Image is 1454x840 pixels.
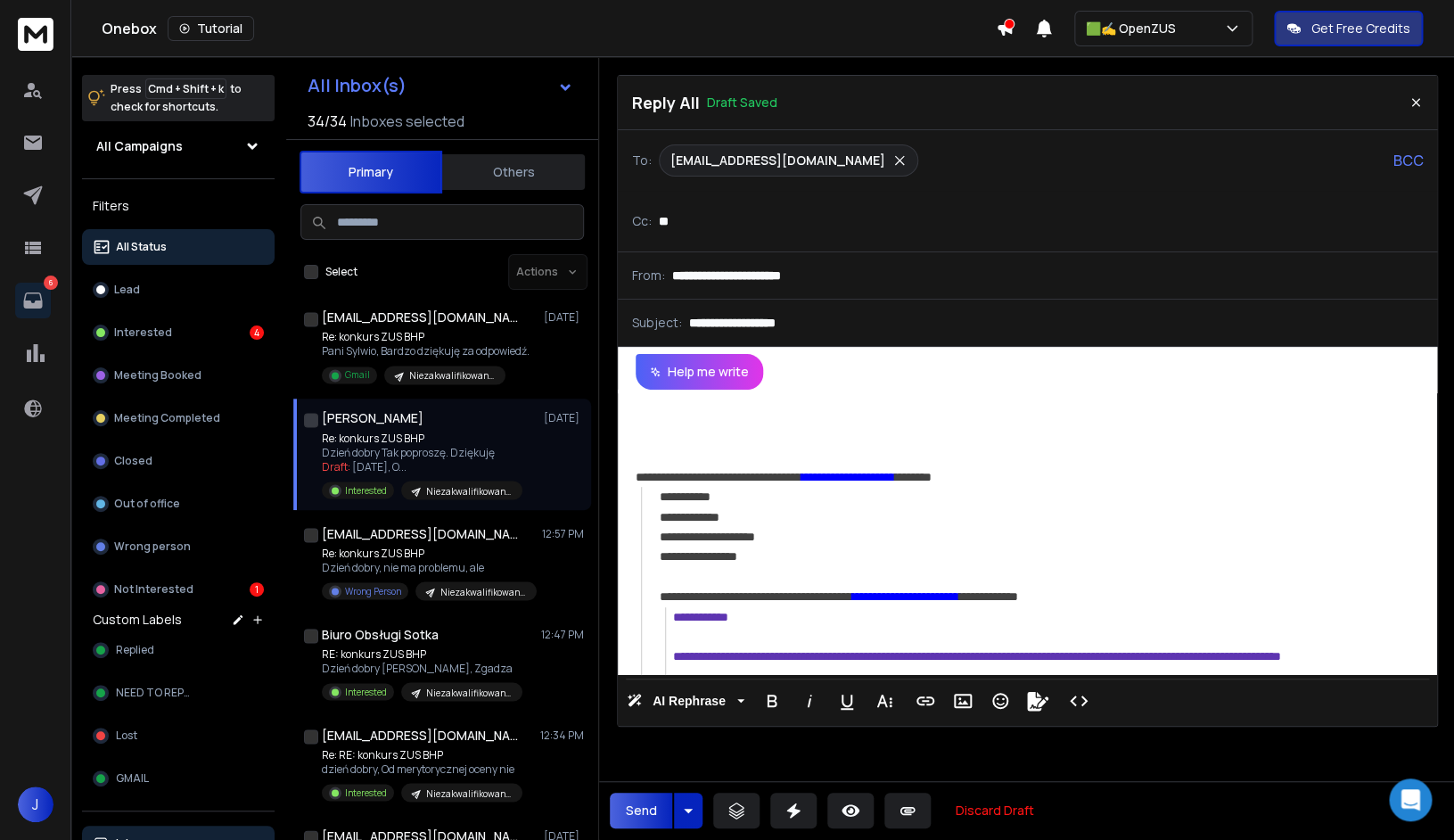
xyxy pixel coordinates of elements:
p: Cc: [632,212,652,230]
div: 1 [250,582,264,597]
button: Wrong person [82,529,275,564]
p: Wrong person [114,539,191,554]
span: 34 / 34 [308,111,347,132]
p: Niezakwalifikowani 2025 [409,369,495,383]
p: Dzień dobry Tak poproszę. Dziękuję [322,445,522,459]
h3: Filters [82,194,275,218]
p: Meeting Completed [114,411,220,425]
p: Dzień dobry [PERSON_NAME], Zgadza [322,661,522,675]
p: Re: konkurs ZUS BHP [322,431,522,445]
p: [EMAIL_ADDRESS][DOMAIN_NAME] [670,152,885,169]
h1: All Campaigns [96,137,183,155]
p: Reply All [632,90,700,115]
p: 🟩✍️ OpenZUS [1086,20,1183,37]
p: dzień dobry, Od merytorycznej oceny nie [322,762,522,776]
button: Tutorial [168,16,254,41]
div: 4 [250,325,264,340]
button: Emoticons [983,683,1017,719]
span: [DATE], O ... [352,458,407,474]
button: Underline (⌘U) [830,683,864,719]
span: Lost [116,729,137,743]
p: BCC [1392,150,1423,171]
button: J [18,786,53,822]
h1: Biuro Obsługi Sotka [322,625,439,643]
p: Wrong Person [345,584,401,597]
button: Out of office [82,486,275,522]
button: Get Free Credits [1274,11,1423,46]
span: Cmd + Shift + k [145,78,226,99]
button: All Status [82,229,275,265]
p: Interested [345,685,387,698]
button: Interested4 [82,315,275,350]
p: Not Interested [114,582,193,597]
p: [DATE] [544,310,584,325]
button: More Text [867,683,901,719]
p: Interested [114,325,172,340]
p: Niezakwalifikowani 2025 [426,484,512,498]
button: Signature [1021,683,1055,719]
p: Re: RE: konkurs ZUS BHP [322,747,522,762]
button: Not Interested1 [82,572,275,607]
p: Subject: [632,314,682,332]
a: 6 [15,283,51,318]
p: Re: konkurs ZUS BHP [322,546,536,560]
h1: [EMAIL_ADDRESS][DOMAIN_NAME] +1 [322,309,518,326]
p: 12:57 PM [542,526,584,540]
h1: [PERSON_NAME] [322,409,423,427]
p: All Status [116,240,167,254]
h1: All Inbox(s) [308,77,407,95]
button: All Inbox(s) [293,68,587,103]
p: Meeting Booked [114,368,201,383]
button: Code View [1062,683,1096,719]
label: Select [325,265,357,279]
div: Open Intercom Messenger [1389,778,1432,821]
span: NEED TO REPLY [116,686,193,700]
p: Lead [114,283,140,297]
p: To: [632,152,652,169]
h3: Inboxes selected [350,111,464,132]
button: Insert Image (⌘P) [946,683,980,719]
button: Insert Link (⌘K) [908,683,942,719]
p: [DATE] [544,411,584,425]
h3: Custom Labels [93,611,182,629]
p: Pani Sylwio, Bardzo dziękuję za odpowiedź. [322,344,530,358]
p: Niezakwalifikowani 2025 [426,686,512,699]
button: NEED TO REPLY [82,675,275,711]
p: From: [632,267,665,284]
p: Gmail [345,368,370,382]
button: Others [442,152,585,192]
h1: [EMAIL_ADDRESS][DOMAIN_NAME] [322,524,518,542]
button: Meeting Booked [82,358,275,393]
button: Primary [300,151,442,194]
p: RE: konkurs ZUS BHP [322,646,522,661]
button: Meeting Completed [82,400,275,436]
button: Replied [82,632,275,668]
button: Lead [82,272,275,308]
button: Send [610,793,672,828]
p: Out of office [114,497,180,511]
button: Bold (⌘B) [755,683,789,719]
span: Replied [116,643,154,657]
p: Closed [114,454,152,468]
button: All Campaigns [82,128,275,164]
p: Interested [345,483,387,497]
p: 12:47 PM [541,627,584,641]
p: Interested [345,786,387,799]
p: 6 [44,276,58,290]
span: Draft: [322,458,350,474]
button: GMAIL [82,761,275,796]
button: Closed [82,443,275,479]
span: AI Rephrase [649,694,729,709]
button: Discard Draft [941,793,1048,828]
button: AI Rephrase [623,683,748,719]
p: Niezakwalifikowani 2025 [426,786,512,800]
button: Help me write [636,354,763,390]
h1: [EMAIL_ADDRESS][DOMAIN_NAME] [322,726,518,744]
div: Onebox [102,16,996,41]
p: Re: konkurs ZUS BHP [322,330,530,344]
p: Press to check for shortcuts. [111,80,242,116]
p: Dzień dobry, nie ma problemu, ale [322,560,536,574]
span: GMAIL [116,771,149,786]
